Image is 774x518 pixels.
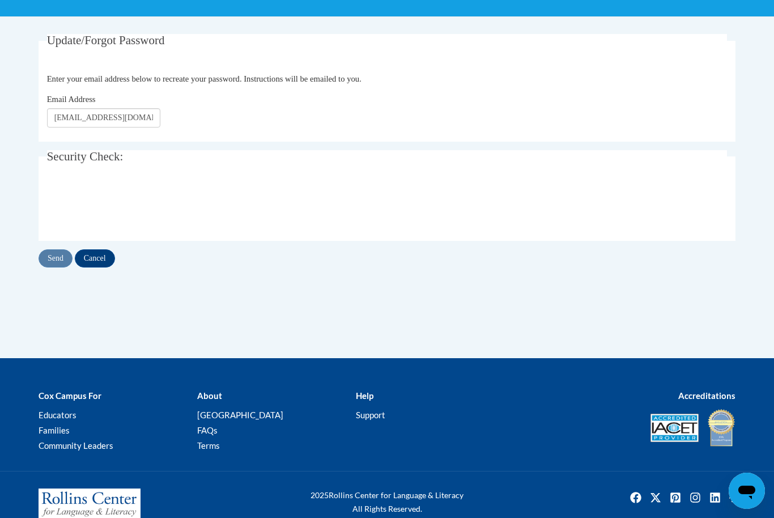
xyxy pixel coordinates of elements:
a: Facebook [627,489,645,507]
a: Instagram [686,489,704,507]
img: Facebook icon [627,489,645,507]
a: Support [356,410,385,420]
a: Twitter [647,489,665,507]
img: Pinterest icon [666,489,684,507]
iframe: reCAPTCHA [47,182,219,227]
img: IDA® Accredited [707,408,735,448]
div: Rollins Center for Language & Literacy All Rights Reserved. [268,489,506,516]
span: Enter your email address below to recreate your password. Instructions will be emailed to you. [47,74,362,83]
b: Accreditations [678,390,735,401]
span: Security Check: [47,150,124,163]
img: Accredited IACET® Provider [650,414,699,442]
a: Pinterest [666,489,684,507]
img: LinkedIn icon [706,489,724,507]
iframe: Button to launch messaging window [729,473,765,509]
span: 2025 [311,490,329,500]
input: Email [47,108,160,128]
b: Help [356,390,373,401]
a: Families [39,425,70,435]
a: Educators [39,410,76,420]
span: Email Address [47,95,96,104]
img: Facebook group icon [726,489,744,507]
img: Instagram icon [686,489,704,507]
b: Cox Campus For [39,390,101,401]
a: [GEOGRAPHIC_DATA] [197,410,283,420]
a: Linkedin [706,489,724,507]
a: Facebook Group [726,489,744,507]
a: Community Leaders [39,440,113,451]
input: Cancel [75,249,115,268]
a: Terms [197,440,220,451]
img: Twitter icon [647,489,665,507]
b: About [197,390,222,401]
a: FAQs [197,425,218,435]
span: Update/Forgot Password [47,33,165,47]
